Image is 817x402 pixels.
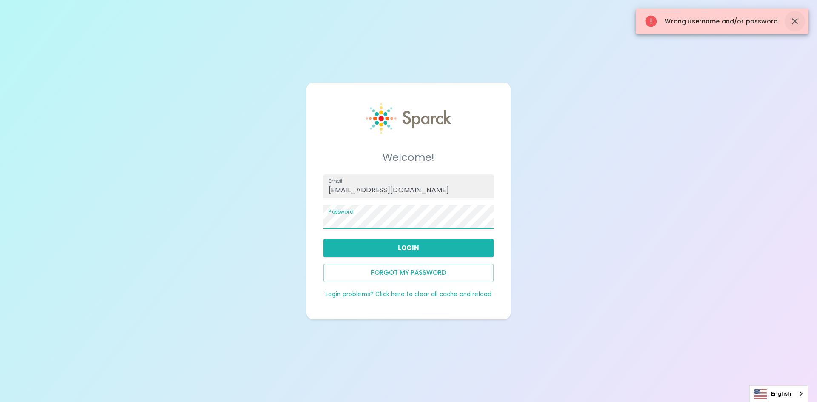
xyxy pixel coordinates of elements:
[749,385,808,402] aside: Language selected: English
[329,208,353,215] label: Password
[323,239,494,257] button: Login
[326,290,491,298] a: Login problems? Click here to clear all cache and reload
[323,151,494,164] h5: Welcome!
[323,264,494,282] button: Forgot my password
[749,385,808,402] div: Language
[366,103,451,134] img: Sparck logo
[644,11,778,31] div: Wrong username and/or password
[750,386,808,402] a: English
[329,177,342,185] label: Email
